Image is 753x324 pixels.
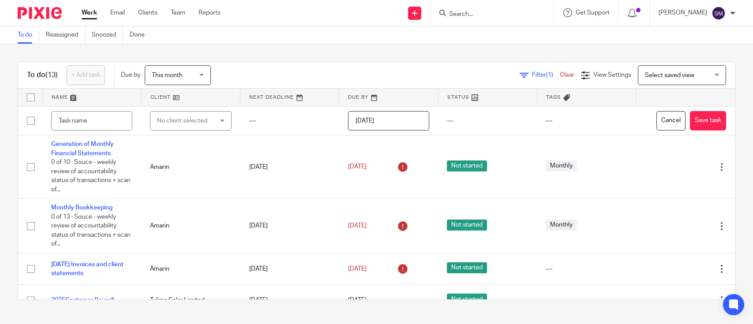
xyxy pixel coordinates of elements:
div: --- [546,264,627,273]
span: [DATE] [348,223,367,229]
span: Select saved view [645,72,694,78]
td: Tulima Solar Limited [141,285,240,316]
a: Snoozed [92,26,123,44]
span: Monthly [546,160,577,171]
a: Work [82,8,97,17]
span: This month [152,72,183,78]
a: [DATE] Invoices and client statements [51,261,124,276]
a: Monthly Bookkeeping [51,205,112,211]
span: Not started [447,262,487,273]
span: (1) [546,72,553,78]
h1: To do [27,71,58,80]
a: Reports [199,8,221,17]
a: Clear [560,72,574,78]
span: [DATE] [348,297,367,303]
input: Task name [51,111,132,131]
span: Not started [447,220,487,231]
span: Monthly [546,220,577,231]
input: Search [448,11,528,19]
a: 2025Septemer Payroll [51,297,114,303]
a: Reassigned [46,26,85,44]
span: Not started [447,294,487,305]
td: [DATE] [240,135,339,199]
button: Save task [690,111,726,131]
img: svg%3E [712,6,726,20]
span: (13) [45,71,58,78]
div: --- [546,296,627,305]
span: [DATE] [348,164,367,170]
span: Not started [447,160,487,171]
td: [DATE] [240,199,339,253]
td: Amarin [141,199,240,253]
a: Team [171,8,185,17]
span: 0 of 10 · Souce - weekly review of accountability status of transactions + scan of... [51,159,131,193]
a: + Add task [67,65,105,85]
td: Amarin [141,253,240,284]
div: No client selected [157,112,216,130]
a: To do [18,26,39,44]
p: Due by [121,71,140,79]
a: Email [110,8,125,17]
td: --- [240,106,339,135]
input: Pick a date [348,111,429,131]
span: Tags [546,95,561,100]
img: Pixie [18,7,62,19]
td: --- [438,106,537,135]
button: Cancel [656,111,686,131]
p: [PERSON_NAME] [659,8,707,17]
td: [DATE] [240,253,339,284]
span: [DATE] [348,266,367,272]
span: Get Support [576,10,610,16]
td: Amarin [141,135,240,199]
a: Clients [138,8,157,17]
span: View Settings [593,72,631,78]
span: 0 of 13 · Souce - weekly review of accountability status of transactions + scan of... [51,214,131,247]
span: Filter [532,72,560,78]
a: Generation of Monthly Financial Statements [51,141,114,156]
a: Done [130,26,151,44]
td: --- [537,106,636,135]
td: [DATE] [240,285,339,316]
